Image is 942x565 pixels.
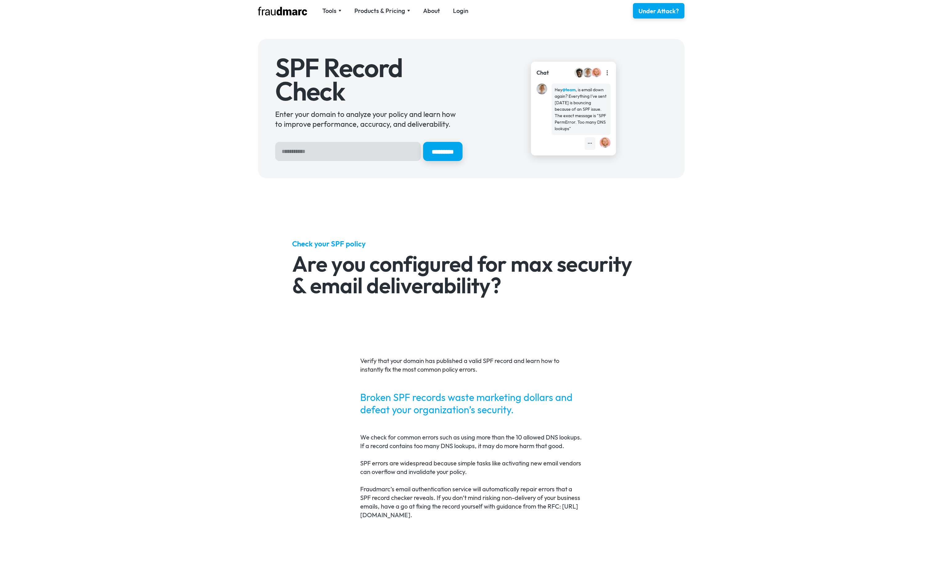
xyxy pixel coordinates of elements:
h2: Are you configured for max security & email deliverability? [292,253,650,296]
p: Verify that your domain has published a valid SPF record and learn how to instantly fix the most ... [360,357,582,374]
strong: @team [562,87,576,93]
a: About [423,6,440,15]
blockquote: Broken SPF records waste marketing dollars and defeat your organization’s security. [360,391,582,416]
a: Under Attack? [633,3,684,19]
a: Login [453,6,468,15]
div: Enter your domain to analyze your policy and learn how to improve performance, accuracy, and deli... [275,109,463,129]
div: Products & Pricing [354,6,410,15]
div: Under Attack? [638,7,679,15]
h1: SPF Record Check [275,56,463,103]
p: Fraudmarc’s email authentication service will automatically repair errors that a SPF record check... [360,485,582,519]
div: Hey , is email down again? Everything I've sent [DATE] is bouncing because of an SPF issue. The e... [555,87,607,132]
div: Tools [322,6,336,15]
h5: Check your SPF policy [292,239,650,249]
form: Hero Sign Up Form [275,142,463,161]
p: We check for common errors such as using more than the 10 allowed DNS lookups. If a record contai... [360,433,582,450]
div: Tools [322,6,341,15]
p: SPF errors are widespread because simple tasks like activating new email vendors can overflow and... [360,459,582,476]
div: Products & Pricing [354,6,405,15]
div: ••• [588,140,592,147]
div: Chat [536,69,549,77]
